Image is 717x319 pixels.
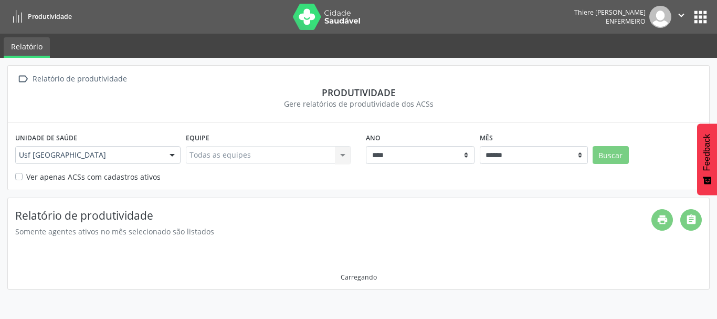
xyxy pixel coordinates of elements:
[691,8,710,26] button: apps
[366,130,381,146] label: Ano
[341,273,377,282] div: Carregando
[593,146,629,164] button: Buscar
[26,171,161,182] label: Ver apenas ACSs com cadastros ativos
[649,6,671,28] img: img
[15,130,77,146] label: Unidade de saúde
[4,37,50,58] a: Relatório
[15,71,129,87] a:  Relatório de produtividade
[30,71,129,87] div: Relatório de produtividade
[676,9,687,21] i: 
[574,8,646,17] div: Thiere [PERSON_NAME]
[28,12,72,21] span: Produtividade
[186,130,209,146] label: Equipe
[702,134,712,171] span: Feedback
[15,71,30,87] i: 
[697,124,717,195] button: Feedback - Mostrar pesquisa
[480,130,493,146] label: Mês
[19,150,159,160] span: Usf [GEOGRAPHIC_DATA]
[15,209,651,222] h4: Relatório de produtividade
[7,8,72,25] a: Produtividade
[671,6,691,28] button: 
[15,98,702,109] div: Gere relatórios de produtividade dos ACSs
[15,87,702,98] div: Produtividade
[15,226,651,237] div: Somente agentes ativos no mês selecionado são listados
[606,17,646,26] span: Enfermeiro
